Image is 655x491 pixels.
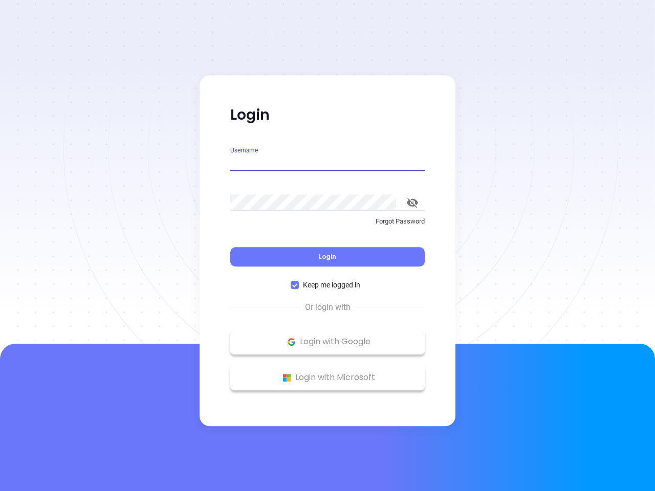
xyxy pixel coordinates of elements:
[230,216,425,235] a: Forgot Password
[280,371,293,384] img: Microsoft Logo
[235,370,420,385] p: Login with Microsoft
[230,247,425,266] button: Login
[230,216,425,227] p: Forgot Password
[230,147,258,153] label: Username
[230,365,425,390] button: Microsoft Logo Login with Microsoft
[230,329,425,354] button: Google Logo Login with Google
[300,301,356,314] span: Or login with
[319,252,336,261] span: Login
[230,106,425,124] p: Login
[235,334,420,349] p: Login with Google
[285,336,298,348] img: Google Logo
[400,190,425,215] button: toggle password visibility
[299,279,364,291] span: Keep me logged in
